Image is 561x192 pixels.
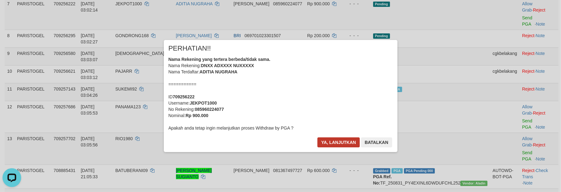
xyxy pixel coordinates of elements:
button: Ya, lanjutkan [317,137,360,147]
button: Batalkan [361,137,392,147]
button: Open LiveChat chat widget [2,2,21,21]
b: 085960224077 [195,107,224,112]
b: Rp 900.000 [186,113,208,118]
b: DNXX ADXXXX NUXXXXX [201,63,254,68]
b: JEKPOT1000 [190,101,217,106]
span: PERHATIAN!! [169,45,211,52]
b: ADITIA NUGRAHA [200,69,238,74]
div: Nama Rekening: Nama Terdaftar: =========== ID Username: No Rekening: Nominal: Apakah anda tetap i... [169,56,393,131]
b: 709256222 [173,94,195,99]
b: Nama Rekening yang tertera berbeda/tidak sama. [169,57,271,62]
